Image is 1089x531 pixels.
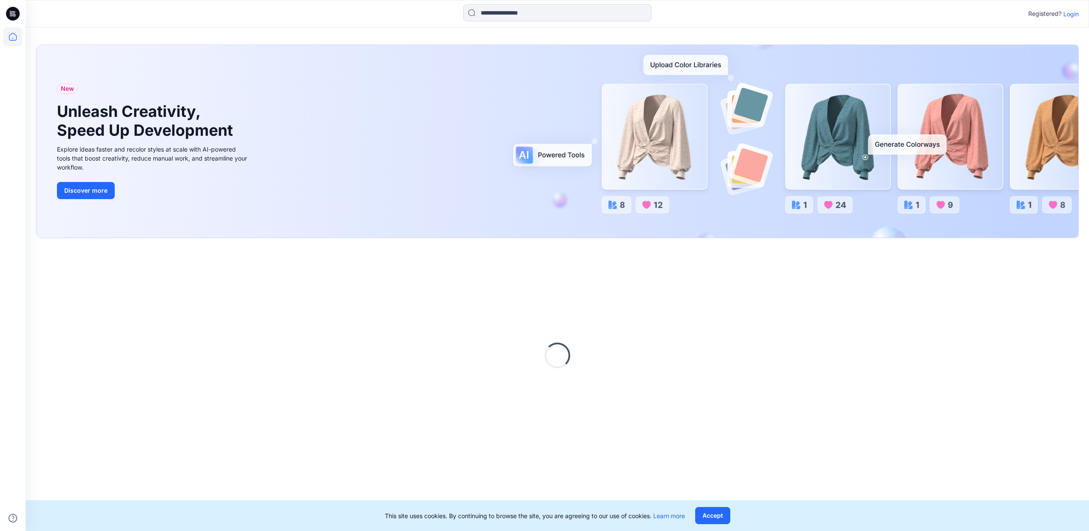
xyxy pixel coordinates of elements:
[1028,9,1062,19] p: Registered?
[57,102,237,139] h1: Unleash Creativity, Speed Up Development
[61,84,74,94] span: New
[1063,9,1079,18] p: Login
[695,507,730,524] button: Accept
[57,182,250,199] a: Discover more
[57,145,250,172] div: Explore ideas faster and recolor styles at scale with AI-powered tools that boost creativity, red...
[385,511,685,520] p: This site uses cookies. By continuing to browse the site, you are agreeing to our use of cookies.
[653,512,685,519] a: Learn more
[57,182,115,199] button: Discover more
